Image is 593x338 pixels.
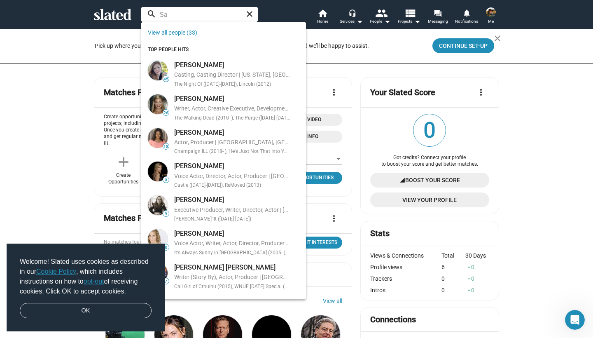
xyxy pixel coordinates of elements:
button: Continue Set-up [432,38,494,53]
button: Projects [395,8,423,26]
mat-card-title: Matches For You [104,213,165,224]
div: [PERSON_NAME] [174,94,290,103]
span: 45 [163,77,169,82]
span: Continue Set-up [439,38,488,53]
a: Click to open project profile page opportunities tab [295,237,342,249]
div: [PERSON_NAME] [174,61,290,69]
mat-card-title: Your Slated Score [370,87,435,98]
a: Notifications [452,8,481,26]
span: Home [317,16,328,26]
a: View Your Profile [370,192,489,207]
span: Welcome! Slated uses cookies as described in our , which includes instructions on how to of recei... [20,257,152,296]
div: [PERSON_NAME] [174,128,290,137]
div: [PERSON_NAME]' It ([DATE]-[DATE]) [174,216,290,223]
div: Trackers [370,275,442,282]
div: Casting, Casting Director | [US_STATE], [GEOGRAPHIC_DATA], [GEOGRAPHIC_DATA] [174,71,290,80]
a: View all people (33) [148,29,197,36]
mat-icon: headset_mic [348,9,356,16]
mat-card-title: Connections [370,314,416,325]
a: Boost Your Score [370,173,489,188]
mat-icon: close [245,9,254,19]
mat-icon: forum [434,9,441,17]
span: 18 [163,144,169,149]
div: 0 [441,275,465,282]
mat-icon: close [493,33,502,43]
div: TOP PEOPLE HITS [141,43,306,56]
mat-icon: people [375,7,387,19]
div: Voice Actor, Writer, Actor, Director, Producer | [GEOGRAPHIC_DATA], [GEOGRAPHIC_DATA], [GEOGRAPHI... [174,239,290,248]
mat-icon: home [318,8,327,18]
div: Services [340,16,363,26]
div: It's Always Sunny in [GEOGRAPHIC_DATA] (2005- ), [GEOGRAPHIC_DATA] ([DATE]-[DATE]) [174,250,290,256]
img: Sabrina Morris [148,195,168,215]
mat-card-title: Stats [370,228,390,239]
img: Sabrina Revelle [148,128,168,148]
mat-icon: notifications [462,9,470,16]
a: dismiss cookie message [20,303,152,319]
mat-icon: arrow_drop_up [466,264,472,270]
a: opt-out [84,278,104,285]
mat-icon: arrow_drop_down [412,16,422,26]
div: People [370,16,390,26]
mat-icon: more_vert [476,87,486,97]
div: Actor, Producer | [GEOGRAPHIC_DATA], [GEOGRAPHIC_DATA], [GEOGRAPHIC_DATA], [US_STATE], [GEOGRAPHI... [174,138,290,147]
span: Projects [398,16,420,26]
a: Home [308,8,337,26]
span: Me [488,16,494,26]
span: 9 [163,178,169,183]
div: [PERSON_NAME] [PERSON_NAME] [174,263,290,272]
mat-icon: signal_cellular_4_bar [399,173,405,188]
a: View all [323,298,342,304]
mat-icon: view_list [404,7,416,19]
mat-icon: arrow_drop_up [466,287,472,293]
div: Voice Actor, Director, Actor, Producer | [GEOGRAPHIC_DATA], [GEOGRAPHIC_DATA] [174,172,290,181]
div: Got credits? Connect your profile to boost your score and get better matches. [370,155,489,168]
input: Search people and projects [141,7,258,22]
iframe: Intercom live chat [565,310,585,330]
button: People [366,8,395,26]
mat-icon: more_vert [329,87,339,97]
img: Sabrina Gennarino [148,94,168,114]
mat-icon: arrow_drop_down [355,16,364,26]
span: 9 [163,211,169,216]
p: Create opportunities to quickly find the right people to attach to your projects, including Cast,... [104,114,261,147]
div: Castle ([DATE]-[DATE]), ReMoved (2013) [174,182,290,189]
span: Notifications [455,16,478,26]
mat-icon: arrow_drop_down [382,16,392,26]
p: No matches found. You can edit your interests to get more matches. [104,239,295,246]
div: 0 [441,287,465,293]
mat-icon: arrow_drop_up [466,276,472,282]
div: The Walking Dead (2010- ), The Purge ([DATE]-[DATE]) [174,115,290,122]
div: The Night Of ([DATE]-[DATE]), Lincoln (2012) [174,81,290,88]
span: View Your Profile [377,192,483,207]
span: Boost Your Score [405,173,460,188]
div: [PERSON_NAME] [174,195,290,204]
div: Create Opportunities [108,172,138,185]
div: Views & Connections [370,252,442,259]
div: 0 [465,264,489,270]
img: Sabrina Culver [148,162,168,181]
div: Total [441,252,465,259]
button: Services [337,8,366,26]
div: 0 [465,287,489,293]
mat-card-title: Matches For Your Projects [104,87,201,98]
span: 0 [413,114,446,146]
button: Lucas LewisMe [481,6,501,27]
div: Writer (Story By), Actor, Producer | [GEOGRAPHIC_DATA], [GEOGRAPHIC_DATA], [GEOGRAPHIC_DATA] [174,273,290,282]
div: cookieconsent [7,244,165,332]
div: Intros [370,287,442,293]
div: 0 [465,275,489,282]
a: Messaging [423,8,452,26]
div: Writer, Actor, Creative Executive, Development Executive, Producer | [GEOGRAPHIC_DATA], [GEOGRAPH... [174,105,290,113]
span: 7 [163,279,169,284]
div: 6 [441,264,465,270]
div: [PERSON_NAME] [174,162,290,170]
div: 30 Days [465,252,489,259]
div: Call Girl of Cthulhu (2015), WNUF [DATE] Special (2013) [174,284,290,290]
mat-icon: add [115,154,132,170]
mat-icon: more_vert [329,214,339,223]
span: Messaging [428,16,448,26]
img: Sabrina Hyman [148,61,168,80]
span: 26 [163,110,169,115]
span: 8 [163,245,169,250]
